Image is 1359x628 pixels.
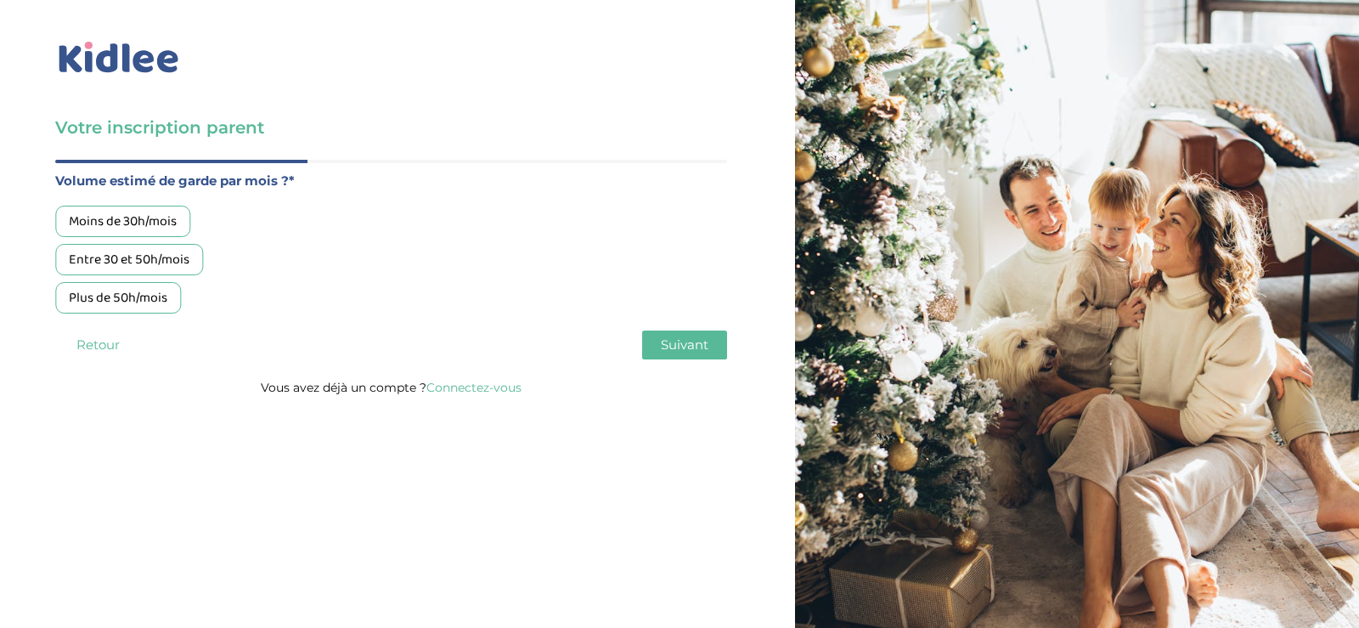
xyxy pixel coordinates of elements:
div: Plus de 50h/mois [55,282,181,314]
h3: Votre inscription parent [55,116,727,139]
span: Suivant [661,337,708,353]
a: Connectez-vous [426,380,522,395]
button: Retour [55,331,140,359]
div: Entre 30 et 50h/mois [55,244,203,275]
img: logo_kidlee_bleu [55,38,183,77]
p: Vous avez déjà un compte ? [55,376,727,399]
label: Volume estimé de garde par mois ?* [55,170,727,192]
button: Suivant [642,331,727,359]
div: Moins de 30h/mois [55,206,190,237]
